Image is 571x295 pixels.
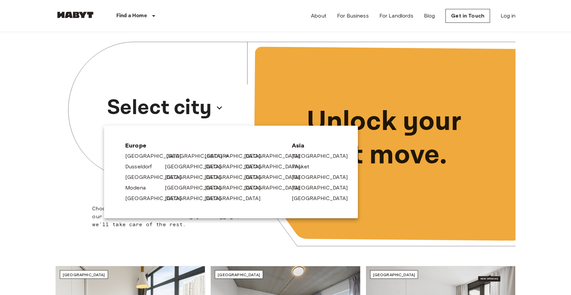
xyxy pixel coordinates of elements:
[165,173,228,181] a: [GEOGRAPHIC_DATA]
[244,184,307,192] a: [GEOGRAPHIC_DATA]
[125,142,281,149] span: Europe
[125,173,188,181] a: [GEOGRAPHIC_DATA]
[205,173,267,181] a: [GEOGRAPHIC_DATA]
[166,152,229,160] a: [GEOGRAPHIC_DATA]
[244,152,307,160] a: [GEOGRAPHIC_DATA]
[244,173,307,181] a: [GEOGRAPHIC_DATA]
[125,163,159,171] a: Dusseldorf
[244,163,307,171] a: [GEOGRAPHIC_DATA]
[292,142,337,149] span: Asia
[292,194,355,202] a: [GEOGRAPHIC_DATA]
[292,184,355,192] a: [GEOGRAPHIC_DATA]
[125,194,188,202] a: [GEOGRAPHIC_DATA]
[165,194,228,202] a: [GEOGRAPHIC_DATA]
[125,184,152,192] a: Modena
[165,184,228,192] a: [GEOGRAPHIC_DATA]
[165,163,228,171] a: [GEOGRAPHIC_DATA]
[205,152,267,160] a: [GEOGRAPHIC_DATA]
[292,173,355,181] a: [GEOGRAPHIC_DATA]
[125,152,188,160] a: [GEOGRAPHIC_DATA]
[205,194,267,202] a: [GEOGRAPHIC_DATA]
[205,163,267,171] a: [GEOGRAPHIC_DATA]
[292,152,355,160] a: [GEOGRAPHIC_DATA]
[205,184,267,192] a: [GEOGRAPHIC_DATA]
[292,163,316,171] a: Phuket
